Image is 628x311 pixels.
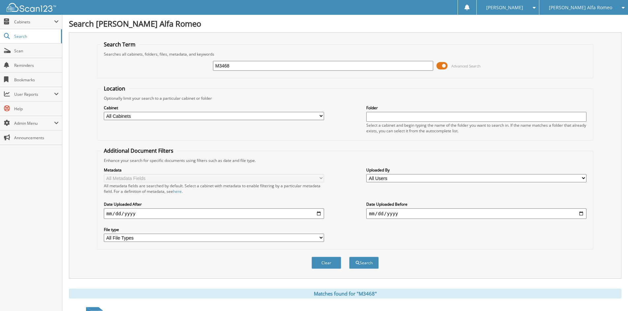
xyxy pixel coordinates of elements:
label: File type [104,227,324,232]
span: Help [14,106,59,112]
div: Enhance your search for specific documents using filters such as date and file type. [101,158,590,163]
input: start [104,208,324,219]
div: Select a cabinet and begin typing the name of the folder you want to search in. If the name match... [366,122,586,134]
legend: Additional Document Filters [101,147,177,154]
label: Cabinet [104,105,324,111]
span: Bookmarks [14,77,59,83]
span: Announcements [14,135,59,141]
span: Admin Menu [14,120,54,126]
label: Date Uploaded After [104,201,324,207]
span: [PERSON_NAME] [486,6,523,10]
img: scan123-logo-white.svg [7,3,56,12]
button: Clear [312,257,341,269]
button: Search [349,257,379,269]
legend: Search Term [101,41,139,48]
legend: Location [101,85,129,92]
a: here [173,189,182,194]
h1: Search [PERSON_NAME] Alfa Romeo [69,18,621,29]
div: Matches found for "M3468" [69,289,621,298]
div: Optionally limit your search to a particular cabinet or folder [101,95,590,101]
input: end [366,208,586,219]
span: Search [14,34,58,39]
div: Searches all cabinets, folders, files, metadata, and keywords [101,51,590,57]
label: Metadata [104,167,324,173]
label: Date Uploaded Before [366,201,586,207]
div: All metadata fields are searched by default. Select a cabinet with metadata to enable filtering b... [104,183,324,194]
label: Folder [366,105,586,111]
span: User Reports [14,91,54,97]
span: Advanced Search [451,64,481,68]
span: Reminders [14,63,59,68]
span: [PERSON_NAME] Alfa Romeo [549,6,612,10]
label: Uploaded By [366,167,586,173]
span: Scan [14,48,59,54]
span: Cabinets [14,19,54,25]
